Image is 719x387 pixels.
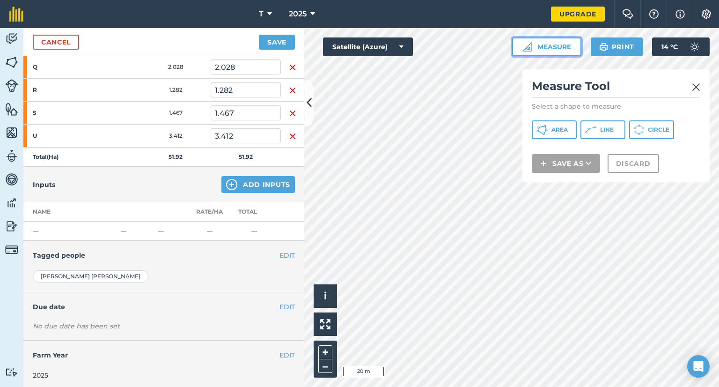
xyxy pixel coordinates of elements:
[675,8,685,20] img: svg+xml;base64,PHN2ZyB4bWxucz0iaHR0cDovL3d3dy53My5vcmcvMjAwMC9zdmciIHdpZHRoPSIxNyIgaGVpZ2h0PSIxNy...
[532,120,577,139] button: Area
[5,219,18,233] img: svg+xml;base64,PD94bWwgdmVyc2lvbj0iMS4wIiBlbmNvZGluZz0idXRmLTgiPz4KPCEtLSBHZW5lcmF0b3I6IEFkb2JlIE...
[33,179,55,190] h4: Inputs
[33,270,148,283] div: [PERSON_NAME] [PERSON_NAME]
[687,355,710,378] div: Open Intercom Messenger
[5,149,18,163] img: svg+xml;base64,PD94bWwgdmVyc2lvbj0iMS4wIiBlbmNvZGluZz0idXRmLTgiPz4KPCEtLSBHZW5lcmF0b3I6IEFkb2JlIE...
[5,243,18,256] img: svg+xml;base64,PD94bWwgdmVyc2lvbj0iMS4wIiBlbmNvZGluZz0idXRmLTgiPz4KPCEtLSBHZW5lcmF0b3I6IEFkb2JlIE...
[140,102,211,125] td: 1.467
[239,153,253,160] strong: 51.92
[9,7,23,22] img: fieldmargin Logo
[540,158,547,169] img: svg+xml;base64,PHN2ZyB4bWxucz0iaHR0cDovL3d3dy53My5vcmcvMjAwMC9zdmciIHdpZHRoPSIxNCIgaGVpZ2h0PSIyNC...
[532,154,600,173] button: Save as
[289,131,296,142] img: svg+xml;base64,PHN2ZyB4bWxucz0iaHR0cDovL3d3dy53My5vcmcvMjAwMC9zdmciIHdpZHRoPSIxNiIgaGVpZ2h0PSIyNC...
[551,126,568,134] span: Area
[5,32,18,46] img: svg+xml;base64,PD94bWwgdmVyc2lvbj0iMS4wIiBlbmNvZGluZz0idXRmLTgiPz4KPCEtLSBHZW5lcmF0b3I6IEFkb2JlIE...
[259,35,295,50] button: Save
[320,319,330,329] img: Four arrows, one pointing top left, one top right, one bottom right and the last bottom left
[140,56,211,79] td: 2.028
[600,126,614,134] span: Line
[227,202,281,222] th: Total
[599,41,608,52] img: svg+xml;base64,PHN2ZyB4bWxucz0iaHR0cDovL3d3dy53My5vcmcvMjAwMC9zdmciIHdpZHRoPSIxOSIgaGVpZ2h0PSIyNC...
[33,153,59,160] strong: Total ( Ha )
[221,176,295,193] button: Add Inputs
[661,37,678,56] span: 14 ° C
[192,202,227,222] th: Rate/ Ha
[522,42,532,52] img: Ruler icon
[629,120,674,139] button: Circle
[227,222,281,241] td: —
[608,154,659,173] button: Discard
[5,368,18,377] img: svg+xml;base64,PD94bWwgdmVyc2lvbj0iMS4wIiBlbmNvZGluZz0idXRmLTgiPz4KPCEtLSBHZW5lcmF0b3I6IEFkb2JlIE...
[318,345,332,359] button: +
[314,284,337,308] button: i
[33,370,295,380] div: 2025
[33,132,106,140] strong: U
[289,85,296,96] img: svg+xml;base64,PHN2ZyB4bWxucz0iaHR0cDovL3d3dy53My5vcmcvMjAwMC9zdmciIHdpZHRoPSIxNiIgaGVpZ2h0PSIyNC...
[324,290,327,302] span: i
[33,63,106,71] strong: Q
[648,126,669,134] span: Circle
[701,9,712,19] img: A cog icon
[33,86,106,94] strong: R
[5,55,18,69] img: svg+xml;base64,PHN2ZyB4bWxucz0iaHR0cDovL3d3dy53My5vcmcvMjAwMC9zdmciIHdpZHRoPSI1NiIgaGVpZ2h0PSI2MC...
[154,222,192,241] td: —
[33,350,295,360] h4: Farm Year
[323,37,413,56] button: Satellite (Azure)
[692,82,700,93] img: svg+xml;base64,PHN2ZyB4bWxucz0iaHR0cDovL3d3dy53My5vcmcvMjAwMC9zdmciIHdpZHRoPSIyMiIgaGVpZ2h0PSIzMC...
[648,9,660,19] img: A question mark icon
[685,37,704,56] img: svg+xml;base64,PD94bWwgdmVyc2lvbj0iMS4wIiBlbmNvZGluZz0idXRmLTgiPz4KPCEtLSBHZW5lcmF0b3I6IEFkb2JlIE...
[140,125,211,148] td: 3.412
[5,79,18,92] img: svg+xml;base64,PD94bWwgdmVyc2lvbj0iMS4wIiBlbmNvZGluZz0idXRmLTgiPz4KPCEtLSBHZW5lcmF0b3I6IEFkb2JlIE...
[5,126,18,140] img: svg+xml;base64,PHN2ZyB4bWxucz0iaHR0cDovL3d3dy53My5vcmcvMjAwMC9zdmciIHdpZHRoPSI1NiIgaGVpZ2h0PSI2MC...
[33,35,79,50] a: Cancel
[289,108,296,119] img: svg+xml;base64,PHN2ZyB4bWxucz0iaHR0cDovL3d3dy53My5vcmcvMjAwMC9zdmciIHdpZHRoPSIxNiIgaGVpZ2h0PSIyNC...
[117,222,154,241] td: —
[5,172,18,186] img: svg+xml;base64,PD94bWwgdmVyc2lvbj0iMS4wIiBlbmNvZGluZz0idXRmLTgiPz4KPCEtLSBHZW5lcmF0b3I6IEFkb2JlIE...
[279,302,295,312] button: EDIT
[551,7,605,22] a: Upgrade
[622,9,633,19] img: Two speech bubbles overlapping with the left bubble in the forefront
[33,250,295,260] h4: Tagged people
[33,321,295,331] div: No due date has been set
[532,102,700,111] p: Select a shape to measure
[279,350,295,360] button: EDIT
[652,37,710,56] button: 14 °C
[279,250,295,260] button: EDIT
[289,8,307,20] span: 2025
[140,79,211,102] td: 1.282
[23,222,117,241] td: —
[512,37,581,56] button: Measure
[226,179,237,190] img: svg+xml;base64,PHN2ZyB4bWxucz0iaHR0cDovL3d3dy53My5vcmcvMjAwMC9zdmciIHdpZHRoPSIxNCIgaGVpZ2h0PSIyNC...
[169,153,183,160] strong: 51.92
[192,222,227,241] td: —
[33,302,295,312] h4: Due date
[289,62,296,73] img: svg+xml;base64,PHN2ZyB4bWxucz0iaHR0cDovL3d3dy53My5vcmcvMjAwMC9zdmciIHdpZHRoPSIxNiIgaGVpZ2h0PSIyNC...
[33,109,106,117] strong: S
[318,359,332,373] button: –
[23,202,117,222] th: Name
[5,102,18,116] img: svg+xml;base64,PHN2ZyB4bWxucz0iaHR0cDovL3d3dy53My5vcmcvMjAwMC9zdmciIHdpZHRoPSI1NiIgaGVpZ2h0PSI2MC...
[591,37,643,56] button: Print
[5,196,18,210] img: svg+xml;base64,PD94bWwgdmVyc2lvbj0iMS4wIiBlbmNvZGluZz0idXRmLTgiPz4KPCEtLSBHZW5lcmF0b3I6IEFkb2JlIE...
[580,120,625,139] button: Line
[532,79,700,98] h2: Measure Tool
[259,8,264,20] span: T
